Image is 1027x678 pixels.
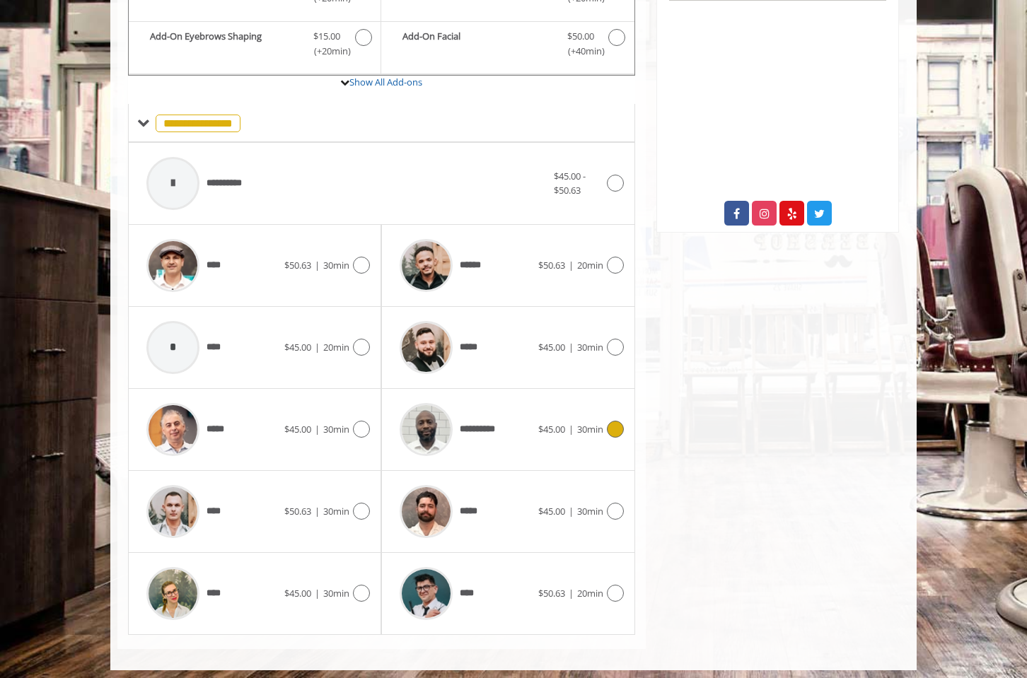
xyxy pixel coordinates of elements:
label: Add-On Eyebrows Shaping [136,29,373,62]
span: 30min [323,505,349,518]
span: $50.63 [284,259,311,271]
label: Add-On Facial [388,29,627,62]
span: 30min [577,505,603,518]
span: $45.00 [538,341,565,353]
b: Add-On Facial [402,29,552,59]
span: $45.00 - $50.63 [554,170,586,197]
span: (+40min ) [559,44,601,59]
span: 30min [577,423,603,436]
b: Add-On Eyebrows Shaping [150,29,299,59]
span: | [569,423,574,436]
span: | [569,505,574,518]
span: | [569,587,574,600]
span: $15.00 [313,29,340,44]
span: 20min [323,341,349,353]
span: 30min [323,587,349,600]
span: $50.63 [538,259,565,271]
span: 30min [323,423,349,436]
span: $45.00 [284,423,311,436]
span: 20min [577,587,603,600]
span: $45.00 [538,505,565,518]
span: 30min [577,341,603,353]
span: | [569,259,574,271]
span: | [569,341,574,353]
span: $50.63 [284,505,311,518]
span: $45.00 [538,423,565,436]
span: $50.00 [567,29,594,44]
span: | [315,341,320,353]
span: | [315,505,320,518]
span: | [315,259,320,271]
span: 30min [323,259,349,271]
span: | [315,587,320,600]
a: Show All Add-ons [349,76,422,88]
span: $45.00 [284,341,311,353]
span: $50.63 [538,587,565,600]
span: (+20min ) [306,44,348,59]
span: $45.00 [284,587,311,600]
span: | [315,423,320,436]
span: 20min [577,259,603,271]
